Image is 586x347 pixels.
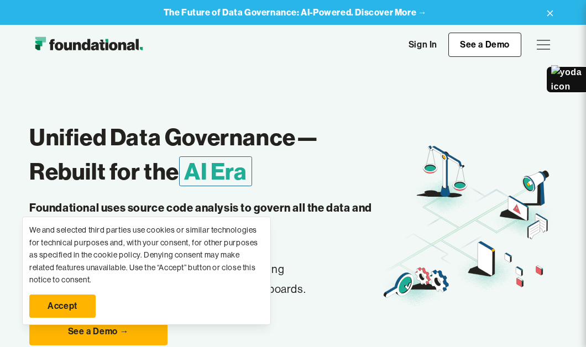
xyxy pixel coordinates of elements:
[179,156,252,186] span: AI Era
[29,201,372,235] strong: Foundational uses source code analysis to govern all the data and its code: Everything, everywher...
[448,33,521,57] a: See a Demo
[29,34,148,56] a: home
[530,31,557,58] div: menu
[29,120,381,189] h1: Unified Data Governance— Rebuilt for the
[29,295,96,318] a: Accept
[531,294,586,347] iframe: Chat Widget
[164,7,427,18] a: The Future of Data Governance: AI-Powered. Discover More →
[397,33,448,56] a: Sign In
[29,34,148,56] img: Foundational Logo
[29,224,264,286] div: We and selected third parties use cookies or similar technologies for technical purposes and, wit...
[29,198,381,299] p: Prevent incidents before any bad code is live, track data and AI pipelines, and govern everything...
[29,317,168,346] a: See a Demo →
